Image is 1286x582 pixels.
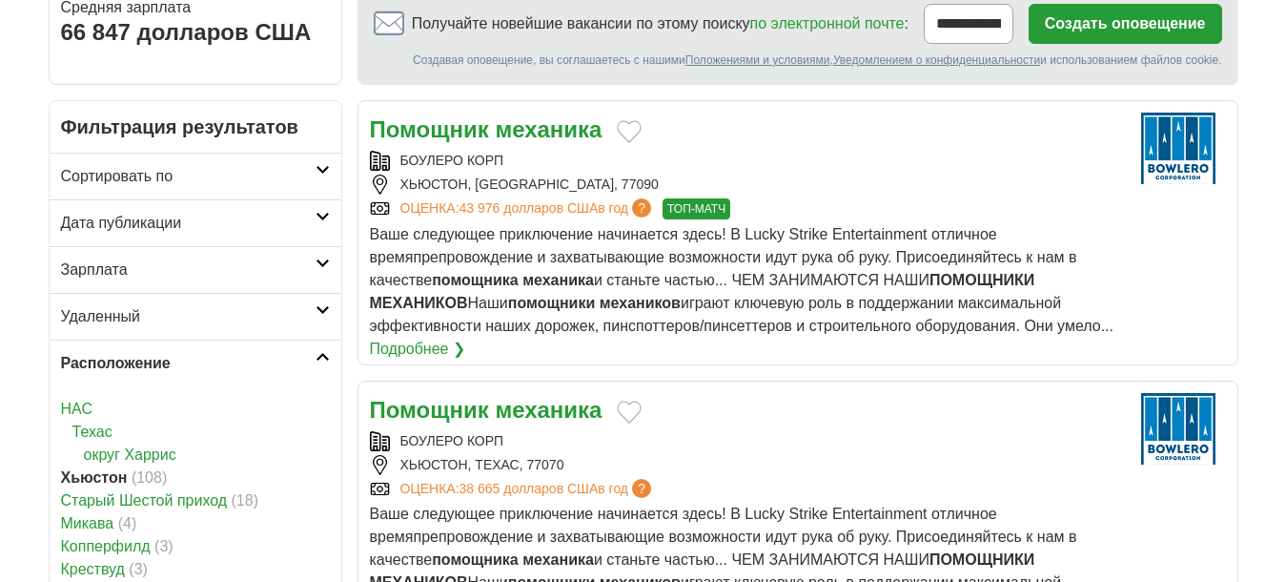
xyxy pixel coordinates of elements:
font: ? [638,481,645,496]
a: Помощник механика [370,397,602,423]
font: механика [495,116,602,142]
font: играют ключевую роль в поддержании максимальной эффективности наших дорожек, пинспоттеров/пинсетт... [370,295,1114,334]
a: Зарплата [50,246,341,293]
font: ТОП-МАТЧ [667,202,725,216]
font: Подробнее ❯ [370,341,465,357]
font: Создавая оповещение, вы соглашаетесь с нашими [413,53,685,67]
font: (108) [132,469,167,486]
font: : [905,15,908,31]
font: (3) [129,561,148,577]
a: Копперфилд [61,538,151,554]
font: Зарплата [61,261,128,278]
font: ХЬЮСТОН, [GEOGRAPHIC_DATA], 77090 [400,177,659,192]
button: Добавить в избранные вакансии [617,120,642,143]
font: ПОМОЩНИКИ [929,272,1034,288]
font: ПОМОЩНИКИ [929,551,1034,568]
a: Микава [61,515,114,531]
a: Помощник механика [370,116,602,142]
a: ОЦЕНКА:43 976 долларов СШАв год? [400,198,656,219]
font: и станьте частью... ЧЕМ ЗАНИМАЮТСЯ НАШИ [594,551,929,568]
a: Положениями и условиями [685,53,830,67]
font: Хьюстон [61,469,128,486]
font: в год [598,200,628,216]
font: Получайте новейшие вакансии по этому поиску [412,15,750,31]
font: 43 976 долларов США [459,200,599,216]
font: Расположение [61,355,171,371]
a: Сортировать по [50,153,341,199]
font: Помощник [370,116,489,142]
a: по электронной почте [750,15,905,31]
font: помощника [432,551,519,568]
font: Наши [468,295,508,311]
font: (4) [118,515,137,531]
font: механика [522,551,594,568]
font: 66 847 долларов США [61,19,312,45]
font: Ваше следующее приключение начинается здесь! В Lucky Strike Entertainment отличное времяпрепровож... [370,226,1077,288]
a: Старый Шестой приход [61,492,228,509]
font: и станьте частью... ЧЕМ ЗАНИМАЮТСЯ НАШИ [594,272,929,288]
a: округ Харрис [84,447,176,463]
font: , [830,53,833,67]
font: ОЦЕНКА: [400,200,459,216]
font: Фильтрация результатов [61,116,298,137]
font: Помощник [370,397,489,423]
font: Удаленный [61,308,141,324]
font: МЕХАНИКОВ [370,295,468,311]
font: ? [638,200,645,216]
font: в год [598,481,628,496]
a: Удаленный [50,293,341,340]
font: механика [495,397,602,423]
a: Расположение [50,340,341,386]
a: БОУЛЕРО КОРП [400,433,504,448]
a: НАС [61,401,92,417]
a: Уведомлением о конфиденциальности [833,53,1040,67]
font: помощники [508,295,595,311]
a: Техас [72,424,112,440]
a: БОУЛЕРО КОРП [400,153,504,168]
img: Логотип Bowlero Corp [1131,393,1226,465]
font: Сортировать по [61,168,174,184]
a: ОЦЕНКА:38 665 долларов СШАв год? [400,479,656,499]
font: ОЦЕНКА: [400,481,459,496]
button: Создать оповещение [1029,4,1222,44]
a: Подробнее ❯ [370,338,465,361]
font: (3) [154,538,174,554]
font: (18) [232,492,258,509]
font: и использованием файлов cookie. [1040,53,1221,67]
font: ХЬЮСТОН, ТЕХАС, 77070 [400,457,564,472]
font: механиков [600,295,681,311]
font: помощника [432,272,519,288]
button: Добавить в избранные вакансии [617,401,642,424]
font: 38 665 долларов США [459,481,599,496]
a: Крествуд [61,561,125,577]
a: Дата публикации [50,199,341,246]
img: Логотип Bowlero Corp [1131,113,1226,184]
font: Создать оповещение [1045,15,1206,31]
font: Дата публикации [61,215,182,231]
font: механика [522,272,594,288]
font: Ваше следующее приключение начинается здесь! В Lucky Strike Entertainment отличное времяпрепровож... [370,506,1077,568]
